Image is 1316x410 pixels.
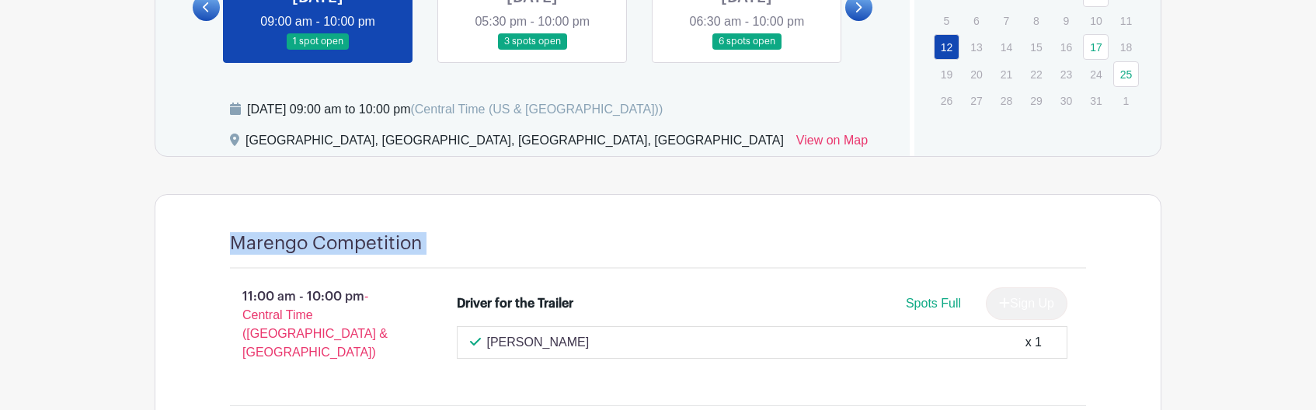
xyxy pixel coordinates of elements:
[1053,62,1079,86] p: 23
[487,333,590,352] p: [PERSON_NAME]
[963,89,989,113] p: 27
[247,100,663,119] div: [DATE] 09:00 am to 10:00 pm
[934,62,959,86] p: 19
[1053,35,1079,59] p: 16
[205,281,432,368] p: 11:00 am - 10:00 pm
[1023,89,1049,113] p: 29
[457,294,573,313] div: Driver for the Trailer
[1083,34,1109,60] a: 17
[1023,9,1049,33] p: 8
[994,9,1019,33] p: 7
[410,102,663,116] span: (Central Time (US & [GEOGRAPHIC_DATA]))
[1113,9,1139,33] p: 11
[1083,62,1109,86] p: 24
[1025,333,1042,352] div: x 1
[994,89,1019,113] p: 28
[1083,9,1109,33] p: 10
[963,35,989,59] p: 13
[963,62,989,86] p: 20
[934,89,959,113] p: 26
[1023,35,1049,59] p: 15
[796,131,868,156] a: View on Map
[1113,61,1139,87] a: 25
[994,62,1019,86] p: 21
[1083,89,1109,113] p: 31
[1053,9,1079,33] p: 9
[963,9,989,33] p: 6
[934,34,959,60] a: 12
[230,232,422,255] h4: Marengo Competition
[994,35,1019,59] p: 14
[1113,89,1139,113] p: 1
[1023,62,1049,86] p: 22
[906,297,961,310] span: Spots Full
[934,9,959,33] p: 5
[245,131,784,156] div: [GEOGRAPHIC_DATA], [GEOGRAPHIC_DATA], [GEOGRAPHIC_DATA], [GEOGRAPHIC_DATA]
[1053,89,1079,113] p: 30
[1113,35,1139,59] p: 18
